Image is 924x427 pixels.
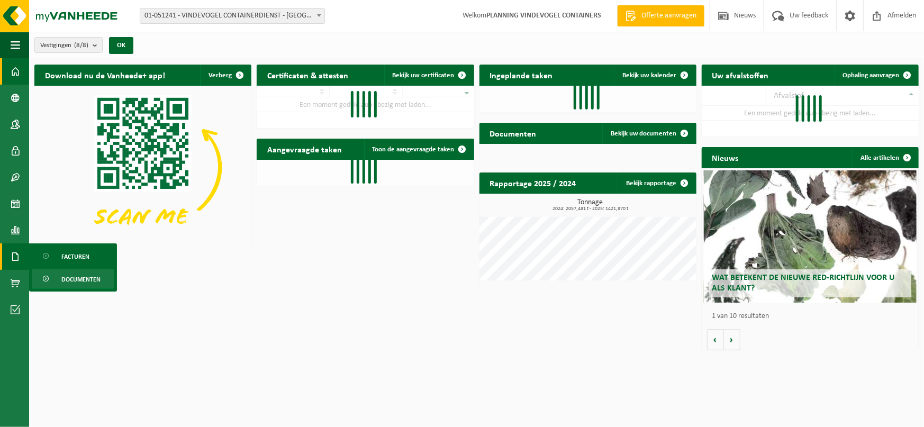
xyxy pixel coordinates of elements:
[34,86,251,249] img: Download de VHEPlus App
[61,247,89,267] span: Facturen
[34,37,103,53] button: Vestigingen(8/8)
[702,65,780,85] h2: Uw afvalstoffen
[34,65,176,85] h2: Download nu de Vanheede+ app!
[61,269,101,289] span: Documenten
[622,72,677,79] span: Bekijk uw kalender
[479,172,587,193] h2: Rapportage 2025 / 2024
[140,8,325,24] span: 01-051241 - VINDEVOGEL CONTAINERDIENST - OUDENAARDE - OUDENAARDE
[702,147,749,168] h2: Nieuws
[618,172,695,194] a: Bekijk rapportage
[32,246,114,266] a: Facturen
[209,72,232,79] span: Verberg
[486,12,601,20] strong: PLANNING VINDEVOGEL CONTAINERS
[724,329,740,350] button: Volgende
[393,72,455,79] span: Bekijk uw certificaten
[109,37,133,54] button: OK
[707,329,724,350] button: Vorige
[617,5,704,26] a: Offerte aanvragen
[74,42,88,49] count: (8/8)
[602,123,695,144] a: Bekijk uw documenten
[32,269,114,289] a: Documenten
[852,147,918,168] a: Alle artikelen
[140,8,324,23] span: 01-051241 - VINDEVOGEL CONTAINERDIENST - OUDENAARDE - OUDENAARDE
[485,199,696,212] h3: Tonnage
[373,146,455,153] span: Toon de aangevraagde taken
[639,11,699,21] span: Offerte aanvragen
[40,38,88,53] span: Vestigingen
[712,313,913,320] p: 1 van 10 resultaten
[485,206,696,212] span: 2024: 2057,481 t - 2025: 1421,870 t
[611,130,677,137] span: Bekijk uw documenten
[843,72,899,79] span: Ophaling aanvragen
[614,65,695,86] a: Bekijk uw kalender
[479,123,547,143] h2: Documenten
[712,274,895,292] span: Wat betekent de nieuwe RED-richtlijn voor u als klant?
[704,170,917,303] a: Wat betekent de nieuwe RED-richtlijn voor u als klant?
[834,65,918,86] a: Ophaling aanvragen
[384,65,473,86] a: Bekijk uw certificaten
[257,139,352,159] h2: Aangevraagde taken
[364,139,473,160] a: Toon de aangevraagde taken
[479,65,564,85] h2: Ingeplande taken
[257,65,359,85] h2: Certificaten & attesten
[200,65,250,86] button: Verberg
